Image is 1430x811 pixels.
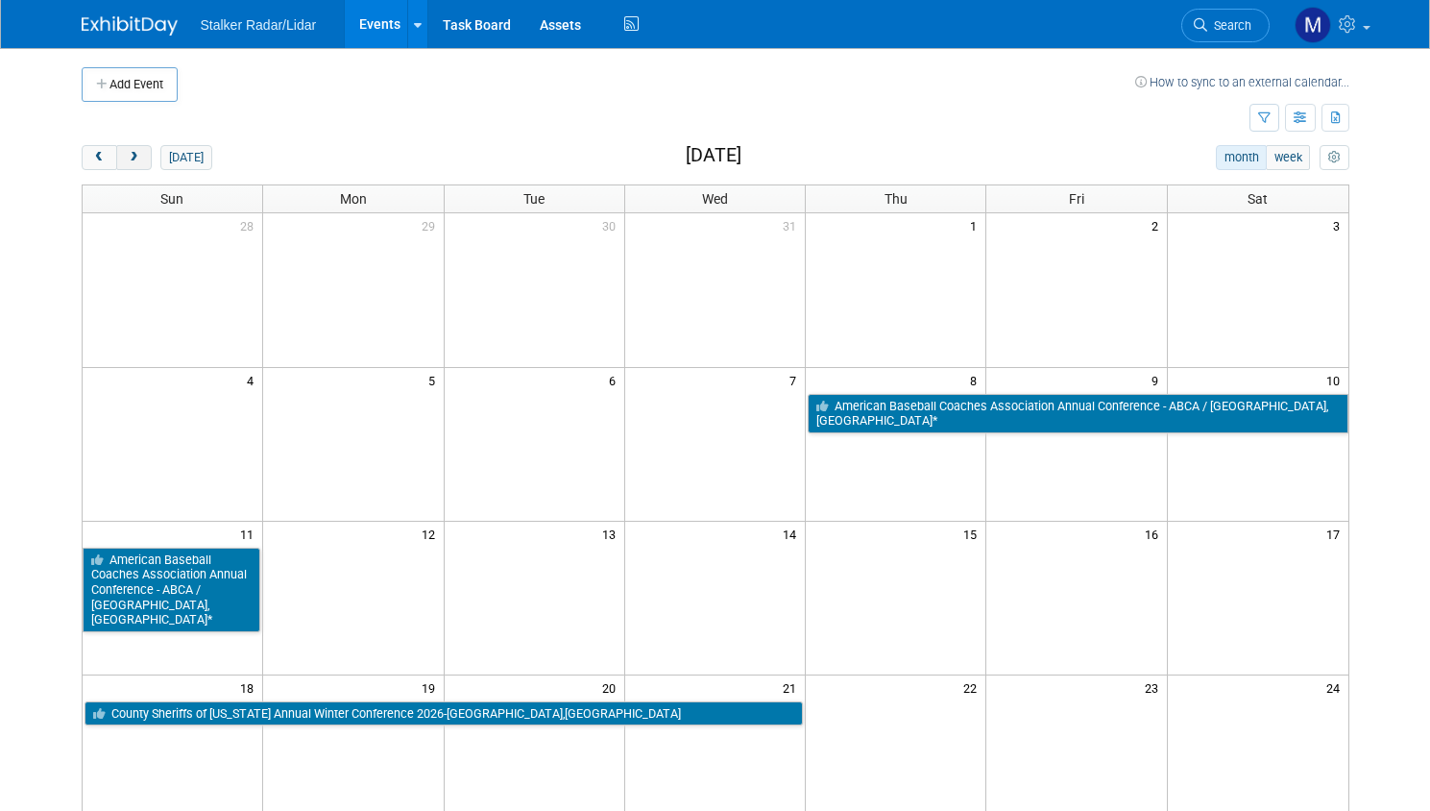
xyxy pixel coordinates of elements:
[340,191,367,207] span: Mon
[781,676,805,700] span: 21
[1143,676,1167,700] span: 23
[781,522,805,546] span: 14
[85,701,804,726] a: County Sheriffs of [US_STATE] Annual Winter Conference 2026-[GEOGRAPHIC_DATA],[GEOGRAPHIC_DATA]
[426,368,444,392] span: 5
[968,368,985,392] span: 8
[1248,191,1268,207] span: Sat
[238,522,262,546] span: 11
[420,522,444,546] span: 12
[961,522,985,546] span: 15
[808,394,1347,433] a: American Baseball Coaches Association Annual Conference - ABCA / [GEOGRAPHIC_DATA], [GEOGRAPHIC_D...
[1266,145,1310,170] button: week
[82,16,178,36] img: ExhibitDay
[1331,213,1348,237] span: 3
[968,213,985,237] span: 1
[961,676,985,700] span: 22
[788,368,805,392] span: 7
[1150,213,1167,237] span: 2
[238,676,262,700] span: 18
[781,213,805,237] span: 31
[245,368,262,392] span: 4
[1069,191,1084,207] span: Fri
[1135,75,1349,89] a: How to sync to an external calendar...
[1150,368,1167,392] span: 9
[160,145,211,170] button: [DATE]
[600,676,624,700] span: 20
[1143,522,1167,546] span: 16
[420,676,444,700] span: 19
[1324,676,1348,700] span: 24
[1295,7,1331,43] img: Mark LaChapelle
[83,548,261,633] a: American Baseball Coaches Association Annual Conference - ABCA / [GEOGRAPHIC_DATA], [GEOGRAPHIC_D...
[523,191,545,207] span: Tue
[116,145,152,170] button: next
[160,191,183,207] span: Sun
[82,145,117,170] button: prev
[607,368,624,392] span: 6
[1207,18,1251,33] span: Search
[1320,145,1348,170] button: myCustomButton
[600,213,624,237] span: 30
[1216,145,1267,170] button: month
[600,522,624,546] span: 13
[1324,368,1348,392] span: 10
[82,67,178,102] button: Add Event
[1181,9,1270,42] a: Search
[238,213,262,237] span: 28
[702,191,728,207] span: Wed
[1328,152,1341,164] i: Personalize Calendar
[1324,522,1348,546] span: 17
[201,17,317,33] span: Stalker Radar/Lidar
[885,191,908,207] span: Thu
[686,145,741,166] h2: [DATE]
[420,213,444,237] span: 29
